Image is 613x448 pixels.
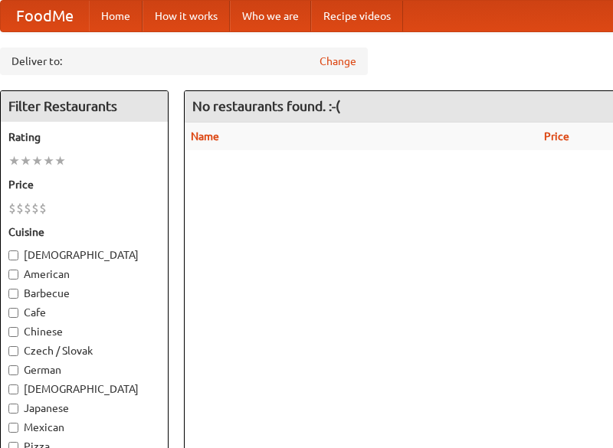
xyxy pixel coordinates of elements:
[8,324,160,339] label: Chinese
[8,129,160,145] h5: Rating
[8,270,18,280] input: American
[8,362,160,378] label: German
[8,267,160,282] label: American
[8,177,160,192] h5: Price
[8,305,160,320] label: Cafe
[8,343,160,358] label: Czech / Slovak
[8,346,18,356] input: Czech / Slovak
[143,1,230,31] a: How it works
[39,200,47,217] li: $
[8,224,160,240] h5: Cuisine
[8,327,18,337] input: Chinese
[320,54,356,69] a: Change
[311,1,403,31] a: Recipe videos
[8,401,160,416] label: Japanese
[16,200,24,217] li: $
[8,423,18,433] input: Mexican
[8,152,20,169] li: ★
[8,384,18,394] input: [DEMOGRAPHIC_DATA]
[192,99,340,113] ng-pluralize: No restaurants found. :-(
[8,200,16,217] li: $
[54,152,66,169] li: ★
[1,1,89,31] a: FoodMe
[1,91,168,122] h4: Filter Restaurants
[43,152,54,169] li: ★
[8,286,160,301] label: Barbecue
[20,152,31,169] li: ★
[8,247,160,263] label: [DEMOGRAPHIC_DATA]
[8,420,160,435] label: Mexican
[89,1,143,31] a: Home
[544,130,569,142] a: Price
[8,250,18,260] input: [DEMOGRAPHIC_DATA]
[8,308,18,318] input: Cafe
[31,152,43,169] li: ★
[8,365,18,375] input: German
[24,200,31,217] li: $
[8,381,160,397] label: [DEMOGRAPHIC_DATA]
[31,200,39,217] li: $
[230,1,311,31] a: Who we are
[8,289,18,299] input: Barbecue
[191,130,219,142] a: Name
[8,404,18,414] input: Japanese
